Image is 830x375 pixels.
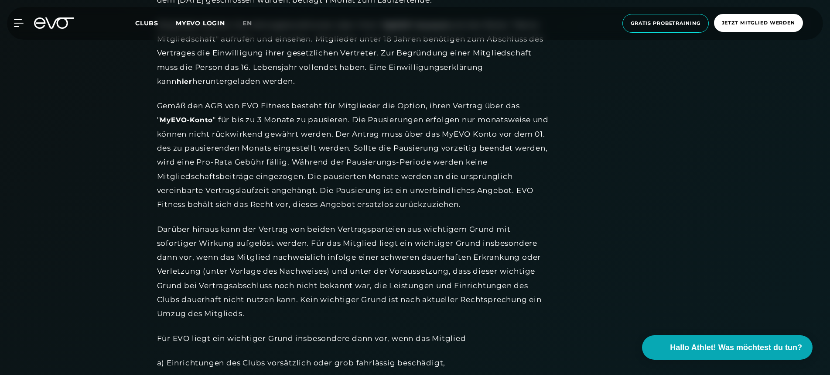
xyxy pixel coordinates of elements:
[157,356,550,370] div: a) Einrichtungen des Clubs vorsätzlich oder grob fahrlässig beschädigt,
[620,14,711,33] a: Gratis Probetraining
[157,18,550,88] div: Mitglieder können ihre Vertragskonditionen über ihren " und den Reiter "Meine Mitgliedschaft" auf...
[631,20,700,27] span: Gratis Probetraining
[157,222,550,321] div: Darüber hinaus kann der Vertrag von beiden Vertragsparteien aus wichtigem Grund mit sofortiger Wi...
[135,19,158,27] span: Clubs
[670,342,802,354] span: Hallo Athlet! Was möchtest du tun?
[160,116,213,125] a: MyEVO-Konto
[135,19,176,27] a: Clubs
[722,19,795,27] span: Jetzt Mitglied werden
[243,18,263,28] a: en
[711,14,806,33] a: Jetzt Mitglied werden
[157,99,550,211] div: Gemäß den AGB von EVO Fitness besteht für Mitglieder die Option, ihren Vertrag über das " " für b...
[157,331,550,345] div: Für EVO liegt ein wichtiger Grund insbesondere dann vor, wenn das Mitglied
[176,19,225,27] a: MYEVO LOGIN
[177,77,192,86] a: hier
[243,19,252,27] span: en
[642,335,813,360] button: Hallo Athlet! Was möchtest du tun?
